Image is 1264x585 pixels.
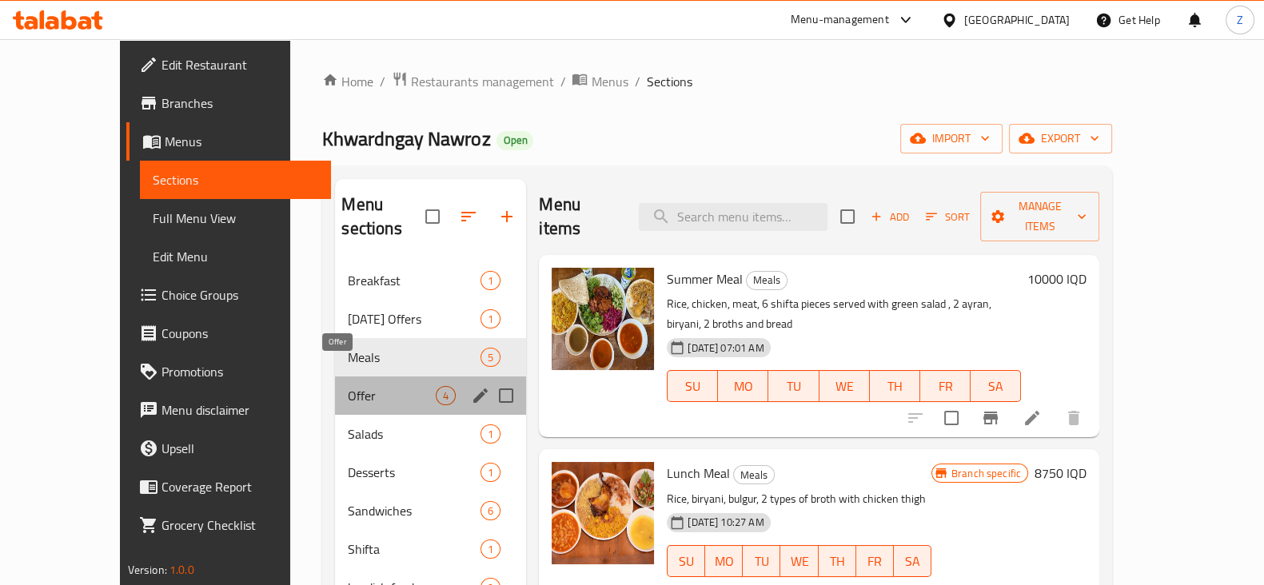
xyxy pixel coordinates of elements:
div: Meals5 [335,338,526,376]
span: Grocery Checklist [161,515,318,535]
span: Open [496,133,533,147]
button: delete [1055,399,1093,437]
div: Salads1 [335,415,526,453]
span: FR [863,550,887,573]
a: Menus [572,71,628,92]
div: Meals [733,465,775,484]
span: Edit Restaurant [161,55,318,74]
span: Meals [348,348,480,367]
img: Summer Meal [552,268,654,370]
span: WE [826,375,863,398]
span: [DATE] Offers [348,309,480,328]
li: / [380,72,385,91]
button: FR [920,370,971,402]
span: SU [674,375,712,398]
a: Edit Menu [140,237,331,276]
span: Restaurants management [411,72,553,91]
button: Manage items [980,192,1099,241]
div: Sandwiches6 [335,491,526,530]
div: items [480,539,500,559]
button: import [900,124,1003,153]
span: Manage items [993,197,1087,237]
div: items [436,386,456,405]
a: Edit Restaurant [126,46,331,84]
button: Branch-specific-item [971,399,1010,437]
span: 1 [481,465,500,480]
div: items [480,309,500,328]
div: Salads [348,424,480,444]
a: Promotions [126,352,331,391]
span: Menus [591,72,628,91]
input: search [639,203,827,231]
img: Lunch Meal [552,462,654,564]
div: items [480,424,500,444]
button: WE [780,545,818,577]
button: FR [856,545,894,577]
span: 4 [437,388,455,404]
button: SA [894,545,931,577]
span: Menus [165,132,318,151]
div: Desserts1 [335,453,526,491]
span: Sections [646,72,692,91]
button: TU [743,545,780,577]
span: SA [900,550,925,573]
span: SA [977,375,1015,398]
span: Add item [864,205,915,229]
span: Sort items [915,205,980,229]
span: Choice Groups [161,285,318,304]
span: Meals [747,271,787,289]
div: Ramadan Offers [348,309,480,328]
div: items [480,348,500,367]
span: Upsell [161,439,318,458]
span: export [1022,129,1099,149]
span: MO [724,375,762,398]
span: Add [868,208,911,226]
button: MO [718,370,768,402]
span: Breakfast [348,271,480,290]
h2: Menu items [539,193,620,241]
button: SA [971,370,1021,402]
a: Sections [140,161,331,199]
a: Restaurants management [392,71,553,92]
span: 6 [481,503,500,519]
span: Branches [161,94,318,113]
p: Rice, biryani, bulgur, 2 types of broth with chicken thigh [667,489,931,509]
span: Branch specific [945,466,1027,481]
button: SU [667,545,705,577]
span: Select all sections [416,200,449,233]
span: Select section [831,200,864,233]
span: Z [1237,11,1243,29]
span: TU [749,550,774,573]
span: SU [674,550,699,573]
h6: 10000 IQD [1027,268,1087,290]
a: Coverage Report [126,468,331,506]
h6: 8750 IQD [1035,462,1087,484]
a: Choice Groups [126,276,331,314]
span: [DATE] 10:27 AM [681,515,770,530]
div: items [480,463,500,482]
a: Home [322,72,373,91]
div: Open [496,131,533,150]
span: Edit Menu [153,247,318,266]
span: TH [876,375,914,398]
a: Upsell [126,429,331,468]
span: Version: [128,559,167,580]
span: TH [825,550,850,573]
span: Menu disclaimer [161,400,318,420]
span: Shifta [348,539,480,559]
button: Add [864,205,915,229]
span: TU [775,375,812,398]
span: Sandwiches [348,501,480,520]
button: Sort [922,205,974,229]
div: Offer4edit [335,376,526,415]
span: 1.0.0 [169,559,194,580]
span: FR [927,375,964,398]
li: / [634,72,640,91]
span: Khwardngay Nawroz [322,121,490,157]
span: Promotions [161,362,318,381]
span: 5 [481,350,500,365]
span: [DATE] 07:01 AM [681,340,770,356]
